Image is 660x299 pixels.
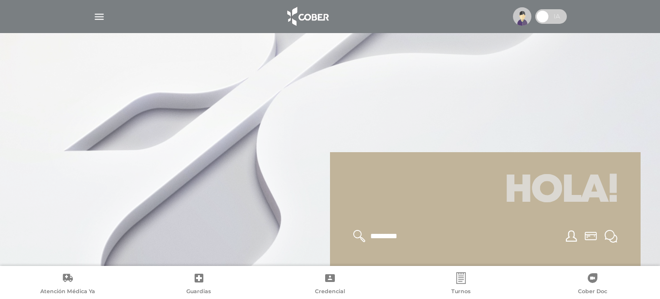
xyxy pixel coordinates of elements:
[264,272,396,297] a: Credencial
[315,288,345,297] span: Credencial
[396,272,527,297] a: Turnos
[133,272,264,297] a: Guardias
[2,272,133,297] a: Atención Médica Ya
[40,288,95,297] span: Atención Médica Ya
[282,5,333,28] img: logo_cober_home-white.png
[342,164,629,218] h1: Hola!
[527,272,658,297] a: Cober Doc
[578,288,607,297] span: Cober Doc
[513,7,531,26] img: profile-placeholder.svg
[186,288,211,297] span: Guardias
[93,11,105,23] img: Cober_menu-lines-white.svg
[451,288,471,297] span: Turnos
